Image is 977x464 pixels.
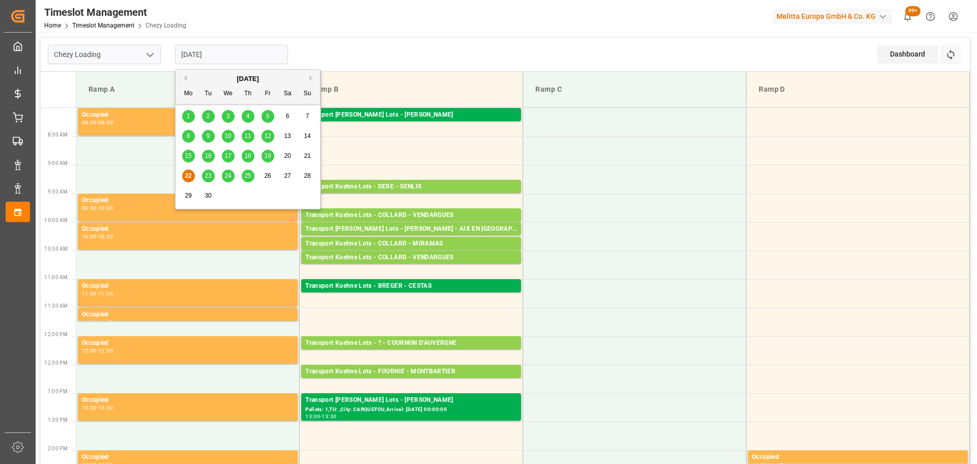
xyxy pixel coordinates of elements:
[205,152,211,159] span: 16
[187,113,190,120] span: 1
[305,348,517,357] div: Pallets: 6,TU: 84,City: COURNON D'AUVERGNE,Arrival: [DATE] 00:00:00
[84,80,291,99] div: Ramp A
[182,150,195,162] div: Choose Monday, September 15th, 2025
[305,110,517,120] div: Transport [PERSON_NAME] Lots - [PERSON_NAME]
[48,417,68,423] span: 1:30 PM
[286,113,290,120] span: 6
[187,132,190,140] span: 8
[97,291,98,296] div: -
[82,206,97,210] div: 09:30
[182,110,195,123] div: Choose Monday, September 1st, 2025
[44,275,68,280] span: 11:00 AM
[772,9,892,24] div: Melitta Europa GmbH & Co. KG
[222,150,235,162] div: Choose Wednesday, September 17th, 2025
[175,45,288,64] input: DD-MM-YYYY
[301,130,314,143] div: Choose Sunday, September 14th, 2025
[305,367,517,377] div: Transport Kuehne Lots - FOURNIE - MONTBARTIER
[246,113,250,120] span: 4
[202,130,215,143] div: Choose Tuesday, September 9th, 2025
[98,206,113,210] div: 10:00
[82,310,294,320] div: Occupied
[44,5,186,20] div: Timeslot Management
[82,338,294,348] div: Occupied
[182,189,195,202] div: Choose Monday, September 29th, 2025
[305,253,517,263] div: Transport Kuehne Lots - COLLARD - VENDARGUES
[97,348,98,353] div: -
[97,234,98,239] div: -
[72,22,134,29] a: Timeslot Management
[308,80,514,99] div: Ramp B
[305,221,517,229] div: Pallets: 1,TU: ,City: VENDARGUES,Arrival: [DATE] 00:00:00
[242,88,254,100] div: Th
[262,88,274,100] div: Fr
[48,132,68,138] span: 8:30 AM
[48,189,68,195] span: 9:30 AM
[179,106,318,206] div: month 2025-09
[185,192,191,199] span: 29
[305,192,517,201] div: Pallets: 1,TU: 209,City: [GEOGRAPHIC_DATA],Arrival: [DATE] 00:00:00
[205,172,211,179] span: 23
[226,113,230,120] span: 3
[98,291,113,296] div: 11:30
[98,348,113,353] div: 12:30
[48,446,68,451] span: 2:00 PM
[44,217,68,223] span: 10:00 AM
[82,405,97,410] div: 13:00
[266,113,270,120] span: 5
[305,395,517,405] div: Transport [PERSON_NAME] Lots - [PERSON_NAME]
[202,189,215,202] div: Choose Tuesday, September 30th, 2025
[306,113,309,120] span: 7
[322,414,336,419] div: 13:30
[48,389,68,394] span: 1:00 PM
[305,338,517,348] div: Transport Kuehne Lots - ? - COURNON D'AUVERGNE
[176,74,320,84] div: [DATE]
[202,88,215,100] div: Tu
[44,332,68,337] span: 12:00 PM
[222,170,235,182] div: Choose Wednesday, September 24th, 2025
[202,150,215,162] div: Choose Tuesday, September 16th, 2025
[284,152,291,159] span: 20
[244,132,251,140] span: 11
[281,110,294,123] div: Choose Saturday, September 6th, 2025
[305,239,517,249] div: Transport Kuehne Lots - COLLARD - MIRAMAS
[222,110,235,123] div: Choose Wednesday, September 3rd, 2025
[97,206,98,210] div: -
[82,196,294,206] div: Occupied
[242,150,254,162] div: Choose Thursday, September 18th, 2025
[185,172,191,179] span: 22
[48,160,68,166] span: 9:00 AM
[97,405,98,410] div: -
[244,172,251,179] span: 25
[207,132,210,140] span: 9
[305,291,517,300] div: Pallets: 4,TU: 490,City: [GEOGRAPHIC_DATA],Arrival: [DATE] 00:00:00
[305,182,517,192] div: Transport Kuehne Lots - DERE - SENLIS
[262,130,274,143] div: Choose Friday, September 12th, 2025
[222,88,235,100] div: We
[182,170,195,182] div: Choose Monday, September 22nd, 2025
[82,110,294,120] div: Occupied
[185,152,191,159] span: 15
[304,172,310,179] span: 28
[301,170,314,182] div: Choose Sunday, September 28th, 2025
[919,5,942,28] button: Help Center
[224,172,231,179] span: 24
[82,395,294,405] div: Occupied
[202,110,215,123] div: Choose Tuesday, September 2nd, 2025
[305,281,517,291] div: Transport Kuehne Lots - BREGER - CESTAS
[305,263,517,271] div: Pallets: 5,TU: 524,City: [GEOGRAPHIC_DATA],Arrival: [DATE] 00:00:00
[181,75,187,81] button: Previous Month
[242,170,254,182] div: Choose Thursday, September 25th, 2025
[877,45,938,64] div: Dashboard
[244,152,251,159] span: 18
[305,234,517,243] div: Pallets: ,TU: 97,City: [GEOGRAPHIC_DATA],Arrival: [DATE] 00:00:00
[98,234,113,239] div: 10:30
[242,110,254,123] div: Choose Thursday, September 4th, 2025
[44,22,61,29] a: Home
[755,80,961,99] div: Ramp D
[305,377,517,386] div: Pallets: 2,TU: 62,City: MONTBARTIER,Arrival: [DATE] 00:00:00
[82,348,97,353] div: 12:00
[224,152,231,159] span: 17
[182,130,195,143] div: Choose Monday, September 8th, 2025
[264,152,271,159] span: 19
[242,130,254,143] div: Choose Thursday, September 11th, 2025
